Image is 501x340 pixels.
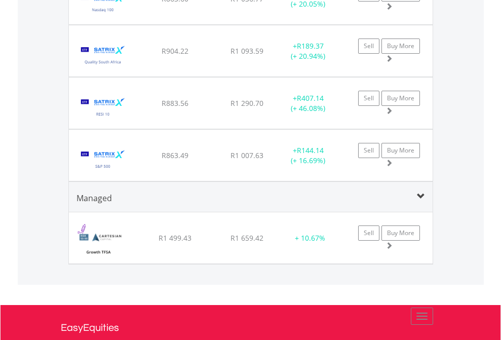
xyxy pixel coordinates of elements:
a: Buy More [381,143,420,158]
div: + 10.67% [284,233,336,243]
span: R144.14 [297,145,324,155]
span: R863.49 [162,150,188,160]
img: TFSA.STX500.png [74,142,132,178]
a: Sell [358,39,379,54]
img: TFSA.STXQUA.png [74,38,132,74]
div: + (+ 16.69%) [277,145,340,166]
span: R189.37 [297,41,324,51]
span: Managed [76,193,112,204]
span: R1 659.42 [230,233,263,243]
span: R1 007.63 [230,150,263,160]
a: Buy More [381,39,420,54]
div: + (+ 20.94%) [277,41,340,61]
span: R904.22 [162,46,188,56]
a: Sell [358,91,379,106]
img: TFSA.STXRES.png [74,90,132,126]
span: R407.14 [297,93,324,103]
a: Buy More [381,225,420,241]
a: Buy More [381,91,420,106]
span: R1 290.70 [230,98,263,108]
div: + (+ 46.08%) [277,93,340,114]
a: Sell [358,225,379,241]
a: Sell [358,143,379,158]
span: R1 499.43 [159,233,191,243]
img: Cartesian_Bundle_Growth-TFSA.png [74,225,125,261]
span: R883.56 [162,98,188,108]
span: R1 093.59 [230,46,263,56]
